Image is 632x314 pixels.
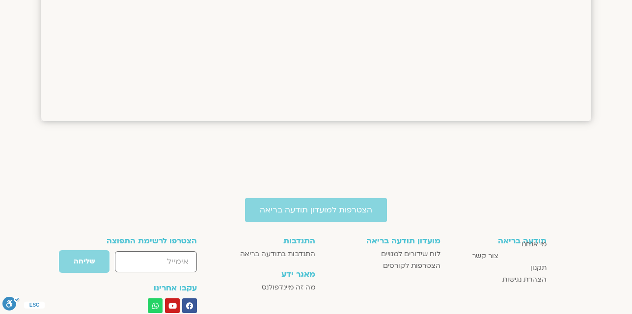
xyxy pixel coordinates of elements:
[522,238,547,250] span: מי אנחנו
[381,248,440,260] span: לוח שידורים למנויים
[260,206,372,214] span: הצטרפות למועדון תודעה בריאה
[450,262,547,274] a: תקנון
[472,250,498,262] span: צור קשר
[502,274,547,286] span: הצהרת נגישות
[450,238,547,250] a: מי אנחנו
[74,258,95,265] span: שליחה
[245,198,387,222] a: הצטרפות למועדון תודעה בריאה
[325,260,440,272] a: הצטרפות לקורסים
[262,282,315,293] span: מה זה מיינדפולנס
[224,248,315,260] a: התנדבות בתודעה בריאה
[224,236,315,245] h3: התנדבות
[530,262,547,274] span: תקנון
[115,251,197,272] input: אימייל
[498,236,547,238] a: תודעה בריאה
[86,250,197,278] form: טופס חדש
[224,270,315,279] h3: מאגר ידע
[86,284,197,292] h3: עקבו אחרינו
[450,274,547,286] a: הצהרת נגישות
[325,248,440,260] a: לוח שידורים למנויים
[86,236,197,245] h3: הצטרפו לרשימת התפוצה
[58,250,110,273] button: שליחה
[245,205,387,215] a: הצטרפות למועדון תודעה בריאה
[450,250,498,262] a: צור קשר
[383,260,440,272] span: הצטרפות לקורסים
[498,236,547,245] h3: תודעה בריאה
[325,236,440,245] h3: מועדון תודעה בריאה
[240,248,315,260] span: התנדבות בתודעה בריאה
[224,282,315,293] a: מה זה מיינדפולנס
